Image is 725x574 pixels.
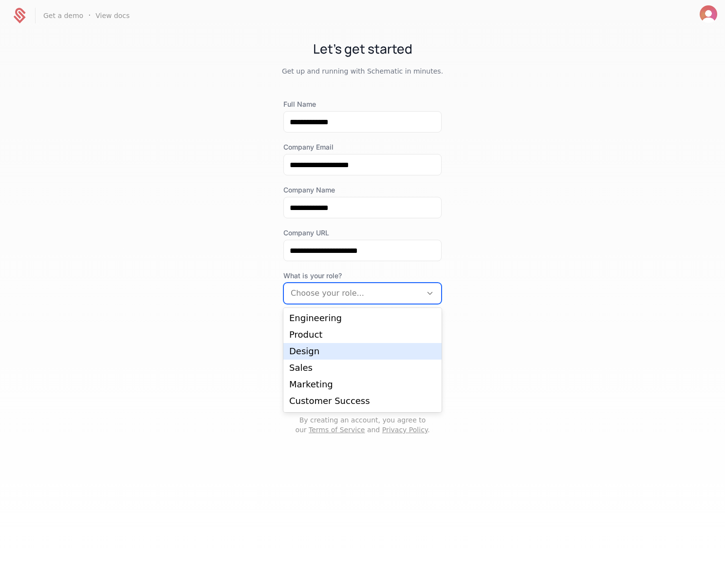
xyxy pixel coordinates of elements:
[289,330,436,339] div: Product
[289,380,436,389] div: Marketing
[283,228,442,238] label: Company URL
[283,185,442,195] label: Company Name
[283,271,442,281] span: What is your role?
[382,426,428,434] a: Privacy Policy
[88,10,91,21] span: ·
[289,364,436,372] div: Sales
[289,347,436,356] div: Design
[95,11,130,20] a: View docs
[289,397,436,405] div: Customer Success
[283,415,442,435] p: By creating an account, you agree to our and .
[700,5,717,23] button: Open user button
[700,5,717,23] img: 's logo
[283,142,442,152] label: Company Email
[309,426,365,434] a: Terms of Service
[43,11,83,20] a: Get a demo
[289,314,436,323] div: Engineering
[283,99,442,109] label: Full Name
